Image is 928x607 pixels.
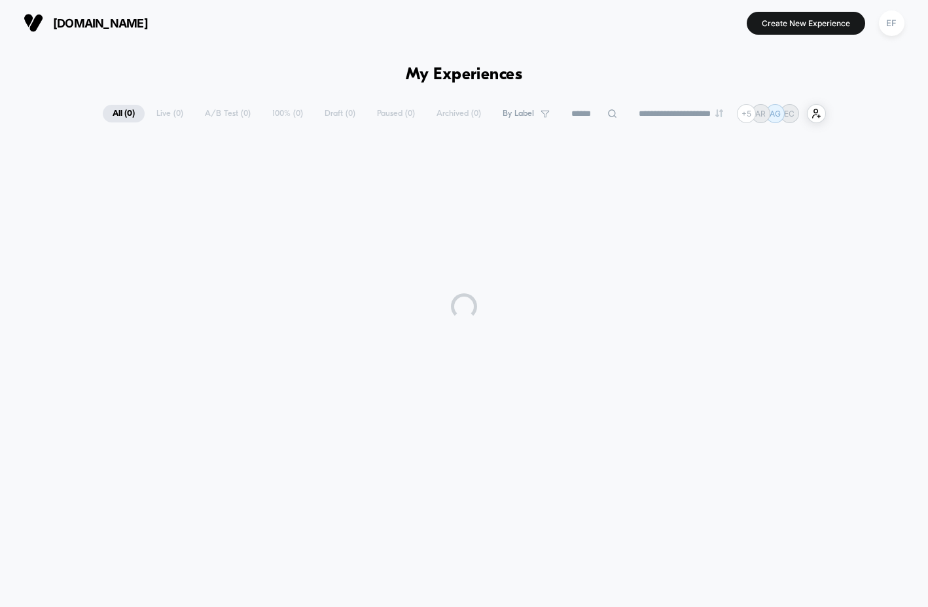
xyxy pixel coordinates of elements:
[503,109,534,119] span: By Label
[20,12,152,33] button: [DOMAIN_NAME]
[406,65,523,84] h1: My Experiences
[770,109,781,119] p: AG
[879,10,904,36] div: EF
[737,104,756,123] div: + 5
[715,109,723,117] img: end
[755,109,766,119] p: AR
[747,12,865,35] button: Create New Experience
[875,10,908,37] button: EF
[53,16,148,30] span: [DOMAIN_NAME]
[784,109,794,119] p: EC
[103,105,145,122] span: All ( 0 )
[24,13,43,33] img: Visually logo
